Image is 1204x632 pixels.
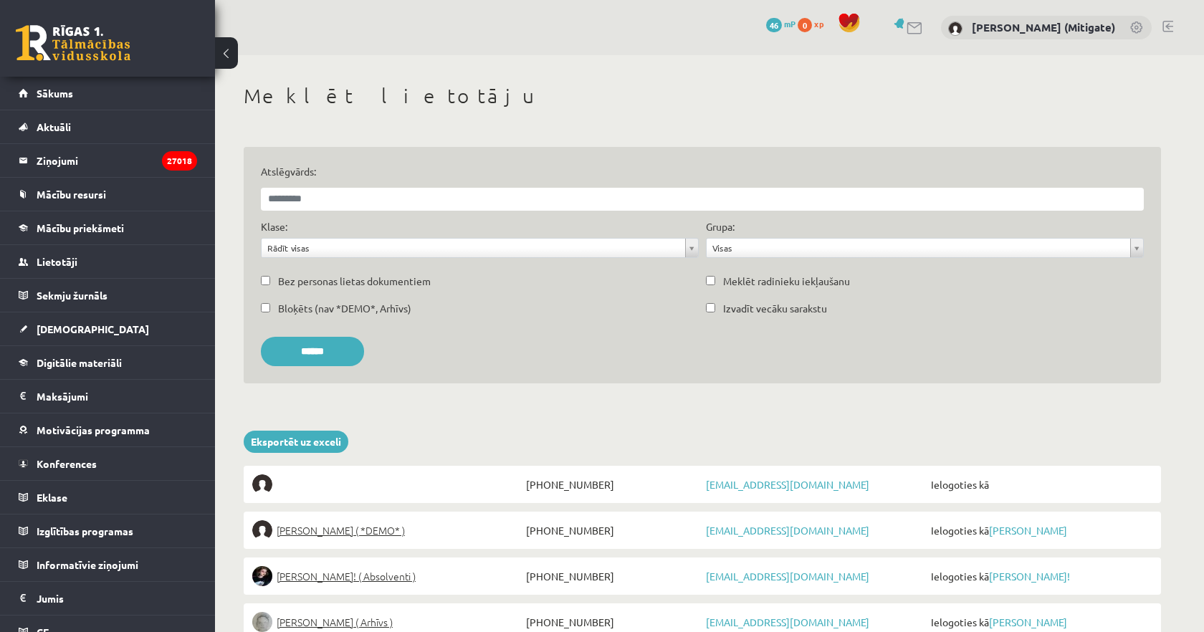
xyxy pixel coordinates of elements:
a: Visas [707,239,1143,257]
span: [PERSON_NAME] ( *DEMO* ) [277,520,405,540]
span: Visas [712,239,1124,257]
a: Sākums [19,77,197,110]
span: [PHONE_NUMBER] [522,474,702,494]
span: [DEMOGRAPHIC_DATA] [37,322,149,335]
a: Rādīt visas [262,239,698,257]
span: Motivācijas programma [37,423,150,436]
span: [PHONE_NUMBER] [522,612,702,632]
a: [PERSON_NAME] ( *DEMO* ) [252,520,522,540]
span: Digitālie materiāli [37,356,122,369]
a: [PERSON_NAME] [989,616,1067,628]
span: Ielogoties kā [927,612,1152,632]
a: [PERSON_NAME]! ( Absolventi ) [252,566,522,586]
span: Rādīt visas [267,239,679,257]
a: Digitālie materiāli [19,346,197,379]
span: Lietotāji [37,255,77,268]
a: 46 mP [766,18,795,29]
img: Elīna Elizabete Ancveriņa [252,520,272,540]
span: [PERSON_NAME]! ( Absolventi ) [277,566,416,586]
a: Izglītības programas [19,514,197,547]
a: Mācību priekšmeti [19,211,197,244]
label: Izvadīt vecāku sarakstu [723,301,827,316]
img: Vitālijs Viļums (Mitigate) [948,21,962,36]
a: Sekmju žurnāls [19,279,197,312]
a: [PERSON_NAME]! [989,570,1070,583]
span: Ielogoties kā [927,566,1152,586]
span: Sākums [37,87,73,100]
span: [PERSON_NAME] ( Arhīvs ) [277,612,393,632]
span: mP [784,18,795,29]
a: Lietotāji [19,245,197,278]
a: Jumis [19,582,197,615]
span: [PHONE_NUMBER] [522,566,702,586]
a: Konferences [19,447,197,480]
a: [PERSON_NAME] (Mitigate) [972,20,1115,34]
span: xp [814,18,823,29]
label: Grupa: [706,219,735,234]
span: Sekmju žurnāls [37,289,107,302]
span: Eklase [37,491,67,504]
a: [PERSON_NAME] ( Arhīvs ) [252,612,522,632]
span: 0 [798,18,812,32]
span: Mācību resursi [37,188,106,201]
label: Bez personas lietas dokumentiem [278,274,431,289]
a: Mācību resursi [19,178,197,211]
a: Maksājumi [19,380,197,413]
img: Sofija Anrio-Karlauska! [252,566,272,586]
a: Ziņojumi27018 [19,144,197,177]
label: Bloķēts (nav *DEMO*, Arhīvs) [278,301,411,316]
a: Rīgas 1. Tālmācības vidusskola [16,25,130,61]
a: Eksportēt uz exceli [244,431,348,453]
label: Meklēt radinieku iekļaušanu [723,274,850,289]
span: 46 [766,18,782,32]
a: [EMAIL_ADDRESS][DOMAIN_NAME] [706,524,869,537]
a: 0 xp [798,18,831,29]
h1: Meklēt lietotāju [244,84,1161,108]
a: Informatīvie ziņojumi [19,548,197,581]
span: Jumis [37,592,64,605]
span: Ielogoties kā [927,520,1152,540]
span: Mācību priekšmeti [37,221,124,234]
legend: Ziņojumi [37,144,197,177]
a: [EMAIL_ADDRESS][DOMAIN_NAME] [706,616,869,628]
span: Izglītības programas [37,525,133,537]
a: [PERSON_NAME] [989,524,1067,537]
a: Aktuāli [19,110,197,143]
img: Lelde Braune [252,612,272,632]
span: [PHONE_NUMBER] [522,520,702,540]
span: Ielogoties kā [927,474,1152,494]
span: Aktuāli [37,120,71,133]
label: Atslēgvārds: [261,164,1144,179]
a: [EMAIL_ADDRESS][DOMAIN_NAME] [706,478,869,491]
a: Eklase [19,481,197,514]
span: Informatīvie ziņojumi [37,558,138,571]
label: Klase: [261,219,287,234]
legend: Maksājumi [37,380,197,413]
i: 27018 [162,151,197,171]
a: [EMAIL_ADDRESS][DOMAIN_NAME] [706,570,869,583]
a: [DEMOGRAPHIC_DATA] [19,312,197,345]
a: Motivācijas programma [19,413,197,446]
span: Konferences [37,457,97,470]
